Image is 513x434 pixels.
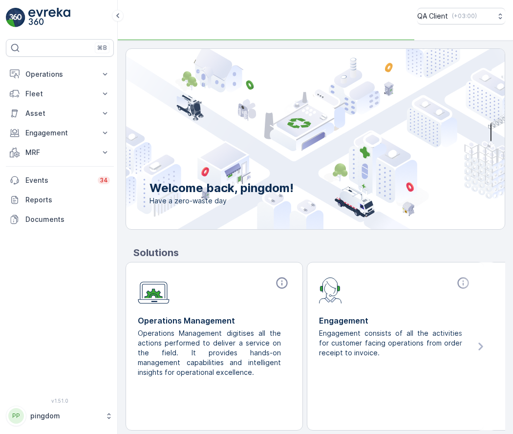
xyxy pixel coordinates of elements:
p: MRF [25,148,94,157]
p: Solutions [133,245,505,260]
button: Operations [6,65,114,84]
p: pingdom [30,411,100,421]
p: Documents [25,215,110,224]
img: module-icon [138,276,170,304]
span: Have a zero-waste day [150,196,294,206]
p: Engagement [319,315,472,326]
p: Operations Management digitises all the actions performed to deliver a service on the field. It p... [138,328,283,377]
p: Welcome back, pingdom! [150,180,294,196]
p: Fleet [25,89,94,99]
img: module-icon [319,276,342,304]
button: MRF [6,143,114,162]
div: PP [8,408,24,424]
p: ⌘B [97,44,107,52]
p: Asset [25,108,94,118]
button: QA Client(+03:00) [417,8,505,24]
p: Operations Management [138,315,291,326]
button: PPpingdom [6,406,114,426]
a: Documents [6,210,114,229]
button: Asset [6,104,114,123]
p: QA Client [417,11,448,21]
img: logo_light-DOdMpM7g.png [28,8,70,27]
img: logo [6,8,25,27]
button: Engagement [6,123,114,143]
p: ( +03:00 ) [452,12,477,20]
p: Engagement [25,128,94,138]
span: v 1.51.0 [6,398,114,404]
a: Events34 [6,171,114,190]
p: Operations [25,69,94,79]
button: Fleet [6,84,114,104]
p: Engagement consists of all the activities for customer facing operations from order receipt to in... [319,328,464,358]
p: 34 [100,176,108,184]
p: Events [25,175,92,185]
img: city illustration [82,49,505,229]
a: Reports [6,190,114,210]
p: Reports [25,195,110,205]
